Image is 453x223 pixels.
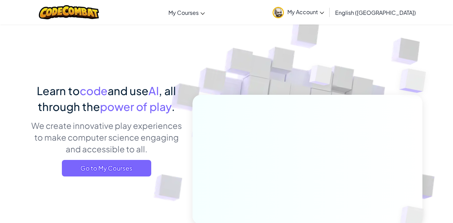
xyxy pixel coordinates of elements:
[273,7,284,18] img: avatar
[287,8,324,16] span: My Account
[39,5,99,19] img: CodeCombat logo
[37,84,80,98] span: Learn to
[62,160,151,176] a: Go to My Courses
[297,51,346,103] img: Overlap cubes
[80,84,108,98] span: code
[168,9,199,16] span: My Courses
[31,120,182,155] p: We create innovative play experiences to make computer science engaging and accessible to all.
[172,100,175,113] span: .
[108,84,148,98] span: and use
[332,3,419,22] a: English ([GEOGRAPHIC_DATA])
[335,9,416,16] span: English ([GEOGRAPHIC_DATA])
[269,1,328,23] a: My Account
[165,3,208,22] a: My Courses
[148,84,159,98] span: AI
[100,100,172,113] span: power of play
[386,52,445,110] img: Overlap cubes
